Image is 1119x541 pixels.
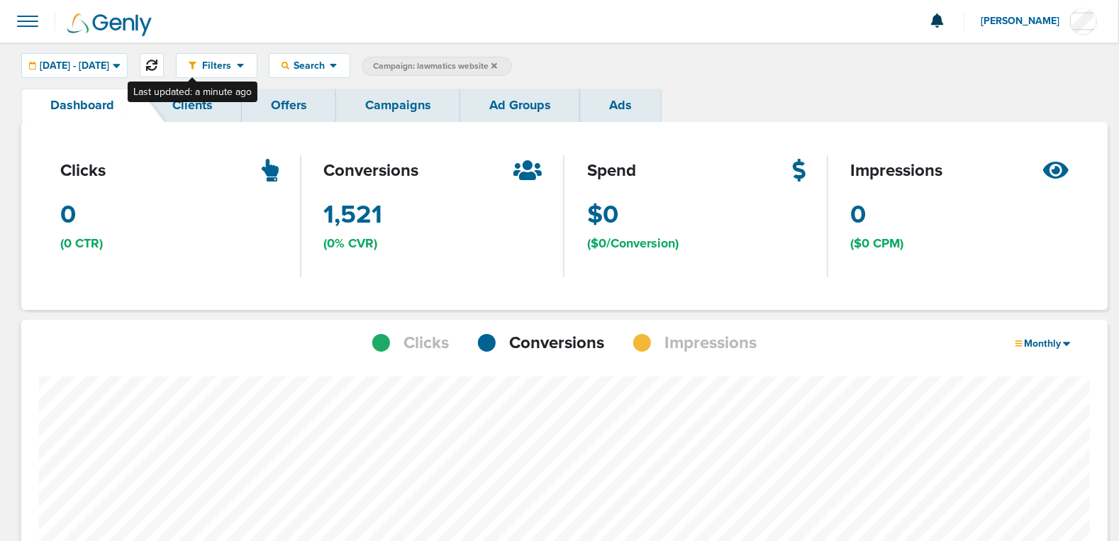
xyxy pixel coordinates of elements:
[580,89,661,122] a: Ads
[587,197,618,233] span: $0
[404,331,450,355] span: Clicks
[460,89,580,122] a: Ad Groups
[336,89,460,122] a: Campaigns
[60,235,103,252] span: (0 CTR)
[510,331,605,355] span: Conversions
[373,60,497,72] span: Campaign: lawmatics website
[60,159,106,183] span: clicks
[21,89,143,122] a: Dashboard
[128,82,257,102] div: Last updated: a minute ago
[981,16,1069,26] span: [PERSON_NAME]
[196,60,237,72] span: Filters
[40,61,109,71] span: [DATE] - [DATE]
[587,159,636,183] span: spend
[665,331,757,355] span: Impressions
[587,235,679,252] span: ($0/Conversion)
[324,159,419,183] span: conversions
[324,197,383,233] span: 1,521
[1023,338,1064,350] span: Monthly
[324,235,378,252] span: (0% CVR)
[851,159,943,183] span: impressions
[289,60,330,72] span: Search
[60,197,76,233] span: 0
[851,197,867,233] span: 0
[242,89,336,122] a: Offers
[67,13,152,36] img: Genly
[851,235,904,252] span: ($0 CPM)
